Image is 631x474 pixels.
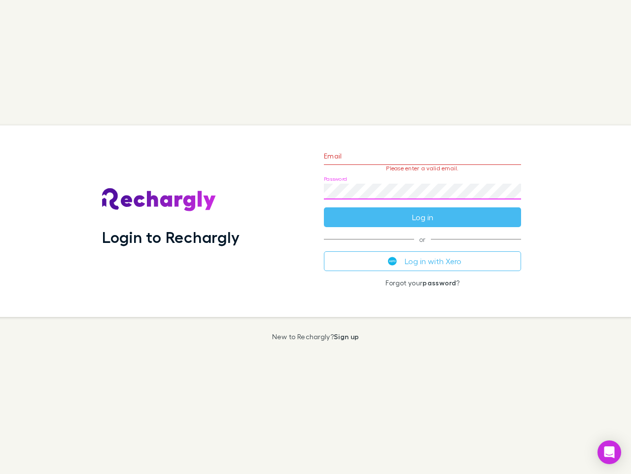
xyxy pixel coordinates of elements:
[272,333,359,341] p: New to Rechargly?
[324,165,521,172] p: Please enter a valid email.
[102,188,216,212] img: Rechargly's Logo
[334,332,359,341] a: Sign up
[102,228,240,246] h1: Login to Rechargly
[388,257,397,266] img: Xero's logo
[597,440,621,464] div: Open Intercom Messenger
[324,279,521,287] p: Forgot your ?
[422,278,456,287] a: password
[324,175,347,183] label: Password
[324,251,521,271] button: Log in with Xero
[324,207,521,227] button: Log in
